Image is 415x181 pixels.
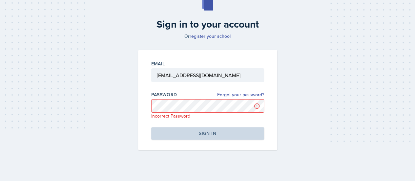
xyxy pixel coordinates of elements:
[151,60,165,67] label: Email
[151,91,177,98] label: Password
[134,18,281,30] h2: Sign in to your account
[199,130,216,137] div: Sign in
[151,68,264,82] input: Email
[190,33,231,39] a: register your school
[151,127,264,140] button: Sign in
[151,113,264,119] p: Incorrect Password
[134,33,281,39] p: Or
[217,91,264,98] a: Forgot your password?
